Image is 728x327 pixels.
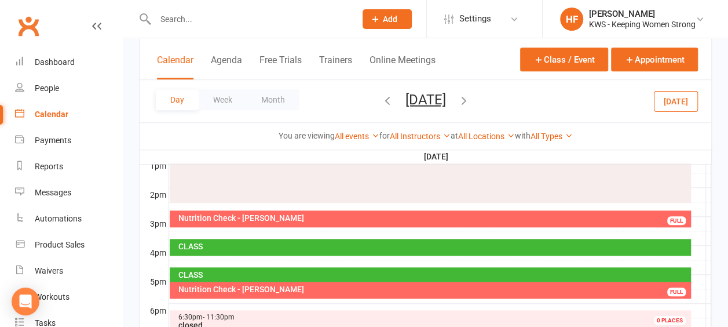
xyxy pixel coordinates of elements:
[370,54,436,79] button: Online Meetings
[35,162,63,171] div: Reports
[15,206,122,232] a: Automations
[35,266,63,275] div: Waivers
[458,132,515,141] a: All Locations
[247,89,299,110] button: Month
[520,48,608,71] button: Class / Event
[451,131,458,140] strong: at
[279,131,335,140] strong: You are viewing
[15,101,122,128] a: Calendar
[335,132,379,141] a: All events
[157,54,193,79] button: Calendar
[15,258,122,284] a: Waivers
[531,132,573,141] a: All Types
[654,316,686,325] div: 0 PLACES
[15,49,122,75] a: Dashboard
[203,313,235,321] span: - 11:30pm
[459,6,491,32] span: Settings
[654,90,698,111] button: [DATE]
[611,48,698,71] button: Appointment
[12,288,39,315] div: Open Intercom Messenger
[560,8,583,31] div: HF
[589,19,696,30] div: KWS - Keeping Women Strong
[15,154,122,180] a: Reports
[199,89,247,110] button: Week
[363,9,412,29] button: Add
[156,89,199,110] button: Day
[178,214,689,222] div: Nutrition Check - [PERSON_NAME]
[319,54,352,79] button: Trainers
[169,150,706,164] th: [DATE]
[379,131,390,140] strong: for
[178,285,689,293] div: Nutrition Check - [PERSON_NAME]
[35,292,69,301] div: Workouts
[140,274,169,289] th: 5pm
[14,12,43,41] a: Clubworx
[259,54,302,79] button: Free Trials
[15,284,122,310] a: Workouts
[140,158,169,173] th: 1pm
[140,303,169,318] th: 6pm
[140,216,169,231] th: 3pm
[35,188,71,197] div: Messages
[152,11,347,27] input: Search...
[667,216,686,225] div: FULL
[35,83,59,93] div: People
[15,180,122,206] a: Messages
[15,232,122,258] a: Product Sales
[589,9,696,19] div: [PERSON_NAME]
[390,132,451,141] a: All Instructors
[178,271,689,279] div: CLASS
[405,91,446,107] button: [DATE]
[178,242,689,250] div: CLASS
[15,75,122,101] a: People
[140,187,169,202] th: 2pm
[35,110,68,119] div: Calendar
[667,288,686,296] div: FULL
[140,245,169,260] th: 4pm
[383,14,397,24] span: Add
[515,131,531,140] strong: with
[211,54,242,79] button: Agenda
[178,314,689,321] div: 6:30pm
[35,136,71,145] div: Payments
[35,240,85,249] div: Product Sales
[35,214,82,223] div: Automations
[15,128,122,154] a: Payments
[35,57,75,67] div: Dashboard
